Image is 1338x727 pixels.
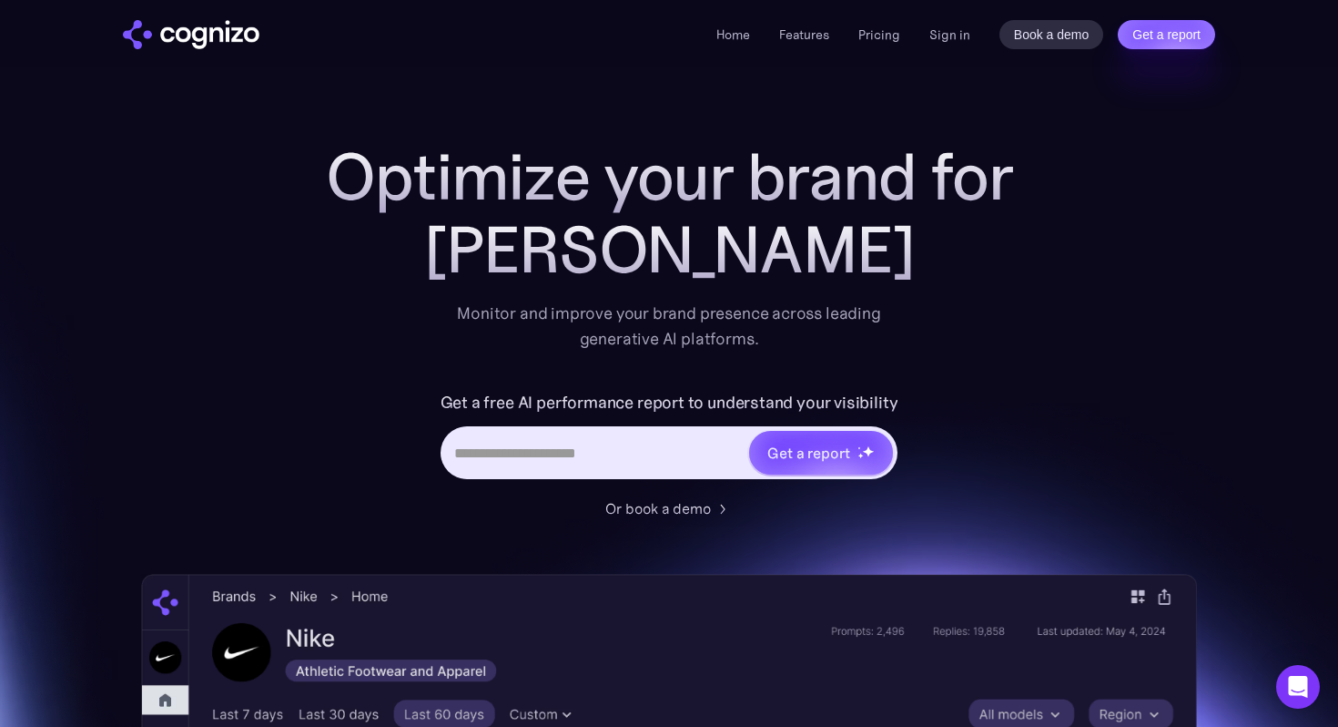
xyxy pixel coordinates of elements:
[716,26,750,43] a: Home
[123,20,259,49] a: home
[123,20,259,49] img: cognizo logo
[1118,20,1215,49] a: Get a report
[779,26,829,43] a: Features
[305,213,1033,286] div: [PERSON_NAME]
[862,445,874,457] img: star
[857,453,864,459] img: star
[305,140,1033,213] h1: Optimize your brand for
[1276,665,1320,709] div: Open Intercom Messenger
[605,497,711,519] div: Or book a demo
[767,442,849,464] div: Get a report
[929,24,970,46] a: Sign in
[747,429,895,476] a: Get a reportstarstarstar
[441,388,898,488] form: Hero URL Input Form
[441,388,898,417] label: Get a free AI performance report to understand your visibility
[858,26,900,43] a: Pricing
[857,446,860,449] img: star
[605,497,733,519] a: Or book a demo
[999,20,1104,49] a: Book a demo
[445,301,893,352] div: Monitor and improve your brand presence across leading generative AI platforms.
